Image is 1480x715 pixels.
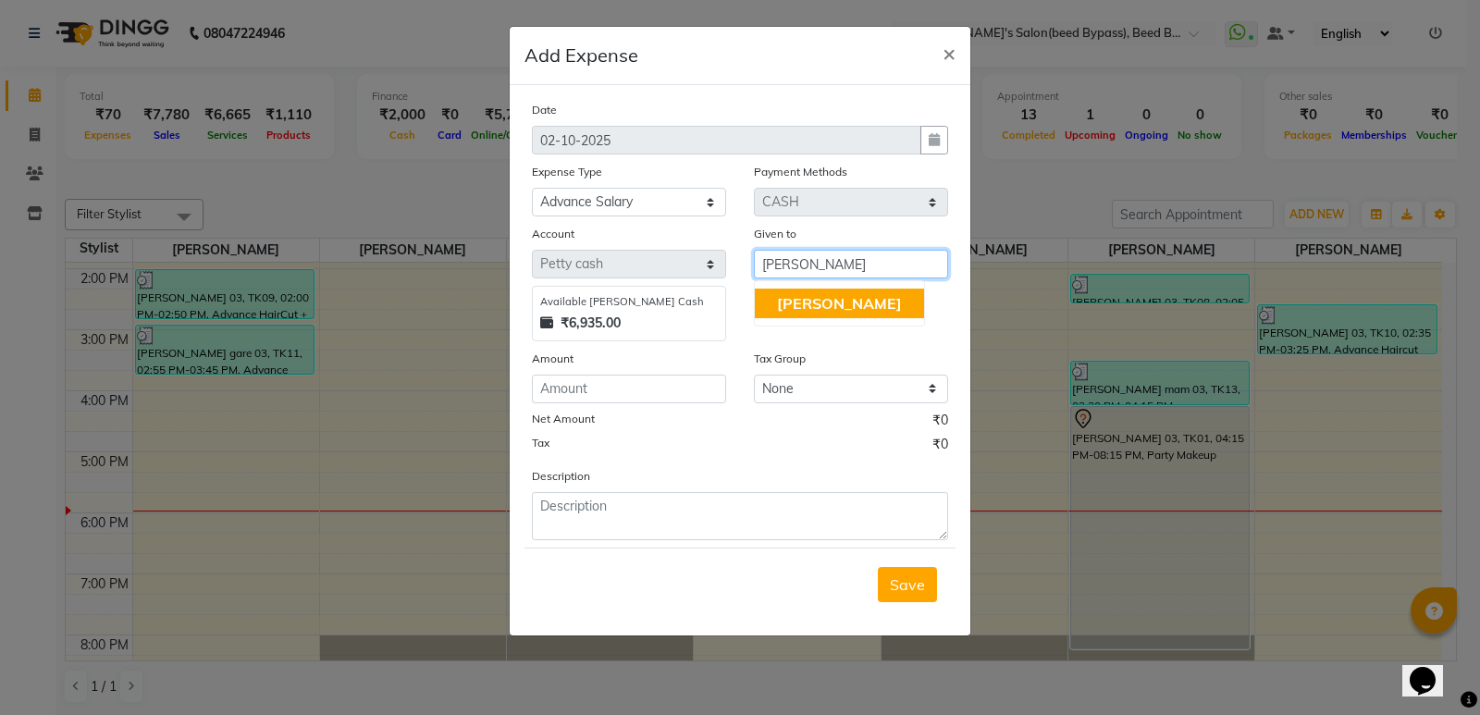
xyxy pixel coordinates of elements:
[532,102,557,118] label: Date
[754,226,796,242] label: Given to
[532,164,602,180] label: Expense Type
[561,314,621,333] strong: ₹6,935.00
[754,164,847,180] label: Payment Methods
[532,435,549,451] label: Tax
[932,435,948,459] span: ₹0
[532,468,590,485] label: Description
[540,294,718,310] div: Available [PERSON_NAME] Cash
[878,567,937,602] button: Save
[890,575,925,594] span: Save
[932,411,948,435] span: ₹0
[943,39,956,67] span: ×
[532,375,726,403] input: Amount
[777,294,902,313] span: [PERSON_NAME]
[532,351,573,367] label: Amount
[754,351,806,367] label: Tax Group
[532,226,574,242] label: Account
[928,27,970,79] button: Close
[1402,641,1461,697] iframe: chat widget
[754,250,948,278] input: Given to
[524,42,638,69] h5: Add Expense
[532,411,595,427] label: Net Amount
